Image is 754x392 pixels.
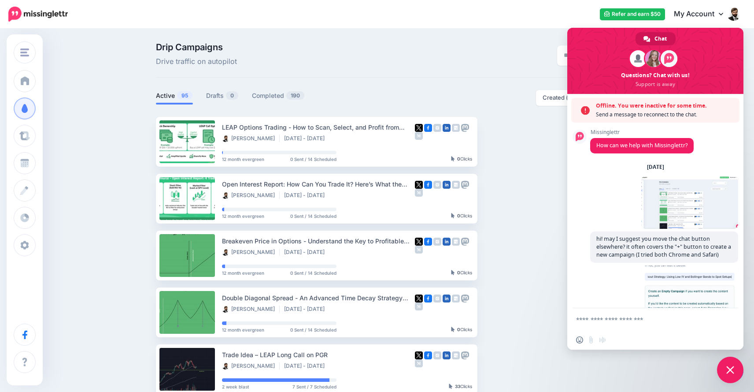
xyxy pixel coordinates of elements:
[424,351,432,359] img: facebook-square.png
[461,124,469,132] img: mastodon-grey-square.png
[451,213,472,219] div: Clicks
[415,246,423,254] img: medium-grey-square.png
[206,90,239,101] a: Drafts0
[415,181,423,189] img: twitter-square.png
[596,142,687,149] span: How can we help with Missinglettr?
[424,295,432,302] img: facebook-square.png
[290,328,336,332] span: 0 Sent / 14 Scheduled
[449,384,453,389] img: pointer-grey-darker.png
[252,90,305,101] a: Completed190
[433,238,441,246] img: instagram-grey-square.png
[451,157,472,162] div: Clicks
[452,181,460,189] img: google_business-grey-square.png
[433,181,441,189] img: instagram-grey-square.png
[461,351,469,359] img: mastodon-grey-square.png
[451,213,455,218] img: pointer-grey-darker.png
[156,56,237,67] span: Drive traffic on autopilot
[292,385,336,389] span: 7 Sent / 7 Scheduled
[717,357,743,383] a: Close chat
[443,238,451,246] img: linkedin-square.png
[600,8,665,20] a: Refer and earn $50
[543,93,616,102] div: Created (newest first)
[290,214,336,218] span: 0 Sent / 14 Scheduled
[576,308,717,330] textarea: Compose your message...
[596,235,731,258] span: hi! may I suggest you move the chat button elsewhere? it often covers the "+" button to create a ...
[452,124,460,132] img: google_business-grey-square.png
[286,91,304,100] span: 190
[222,236,415,246] div: Breakeven Price in Options - Understand the Key to Profitable Trades
[284,249,329,256] li: [DATE] - [DATE]
[415,238,423,246] img: twitter-square.png
[415,359,423,367] img: medium-grey-square.png
[222,179,415,189] div: Open Interest Report: How Can You Trade It? Here’s What the Backtest Shows
[451,270,455,275] img: pointer-grey-darker.png
[222,214,264,218] span: 12 month evergreen
[449,384,472,389] div: Clicks
[654,32,667,45] span: Chat
[451,156,455,161] img: pointer-grey-darker.png
[284,192,329,199] li: [DATE] - [DATE]
[455,384,460,389] b: 33
[443,351,451,359] img: linkedin-square.png
[461,238,469,246] img: mastodon-grey-square.png
[222,122,415,132] div: LEAP Options Trading - How to Scan, Select, and Profit from Long-Dated Calls
[222,362,280,370] li: [PERSON_NAME]
[451,270,472,276] div: Clicks
[457,213,460,218] b: 0
[415,132,423,140] img: medium-grey-square.png
[290,157,336,161] span: 0 Sent / 14 Scheduled
[222,385,249,389] span: 2 week blast
[451,327,472,332] div: Clicks
[452,238,460,246] img: google_business-grey-square.png
[457,327,460,332] b: 0
[461,181,469,189] img: mastodon-grey-square.png
[156,43,237,52] span: Drip Campaigns
[451,327,455,332] img: pointer-grey-darker.png
[284,135,329,142] li: [DATE] - [DATE]
[424,181,432,189] img: facebook-square.png
[443,181,451,189] img: linkedin-square.png
[222,306,280,313] li: [PERSON_NAME]
[452,351,460,359] img: google_business-grey-square.png
[222,293,415,303] div: Double Diagonal Spread - An Advanced Time Decay Strategy Explained
[415,124,423,132] img: twitter-square.png
[424,238,432,246] img: facebook-square.png
[665,4,741,25] a: My Account
[284,306,329,313] li: [DATE] - [DATE]
[20,49,29,56] img: menu.png
[415,189,423,197] img: medium-grey-square.png
[443,295,451,302] img: linkedin-square.png
[461,295,469,302] img: mastodon-grey-square.png
[596,101,735,110] span: Offline. You were inactive for some time.
[457,156,460,161] b: 0
[590,129,694,135] span: Missinglettr
[433,351,441,359] img: instagram-grey-square.png
[415,351,423,359] img: twitter-square.png
[156,90,193,101] a: Active95
[536,90,626,106] button: Created (newest first)
[177,91,192,100] span: 95
[636,32,676,45] a: Chat
[596,110,735,119] span: Send a message to reconnect to the chat.
[222,135,280,142] li: [PERSON_NAME]
[433,124,441,132] img: instagram-grey-square.png
[457,270,460,275] b: 0
[222,192,280,199] li: [PERSON_NAME]
[433,295,441,302] img: instagram-grey-square.png
[222,328,264,332] span: 12 month evergreen
[222,249,280,256] li: [PERSON_NAME]
[452,295,460,302] img: google_business-grey-square.png
[290,271,336,275] span: 0 Sent / 14 Scheduled
[443,124,451,132] img: linkedin-square.png
[226,91,238,100] span: 0
[222,350,415,360] div: Trade Idea – LEAP Long Call on PGR
[424,124,432,132] img: facebook-square.png
[576,336,583,343] span: Insert an emoji
[8,7,68,22] img: Missinglettr
[415,302,423,310] img: medium-grey-square.png
[647,164,664,170] div: [DATE]
[222,271,264,275] span: 12 month evergreen
[222,157,264,161] span: 12 month evergreen
[284,362,329,370] li: [DATE] - [DATE]
[415,295,423,302] img: twitter-square.png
